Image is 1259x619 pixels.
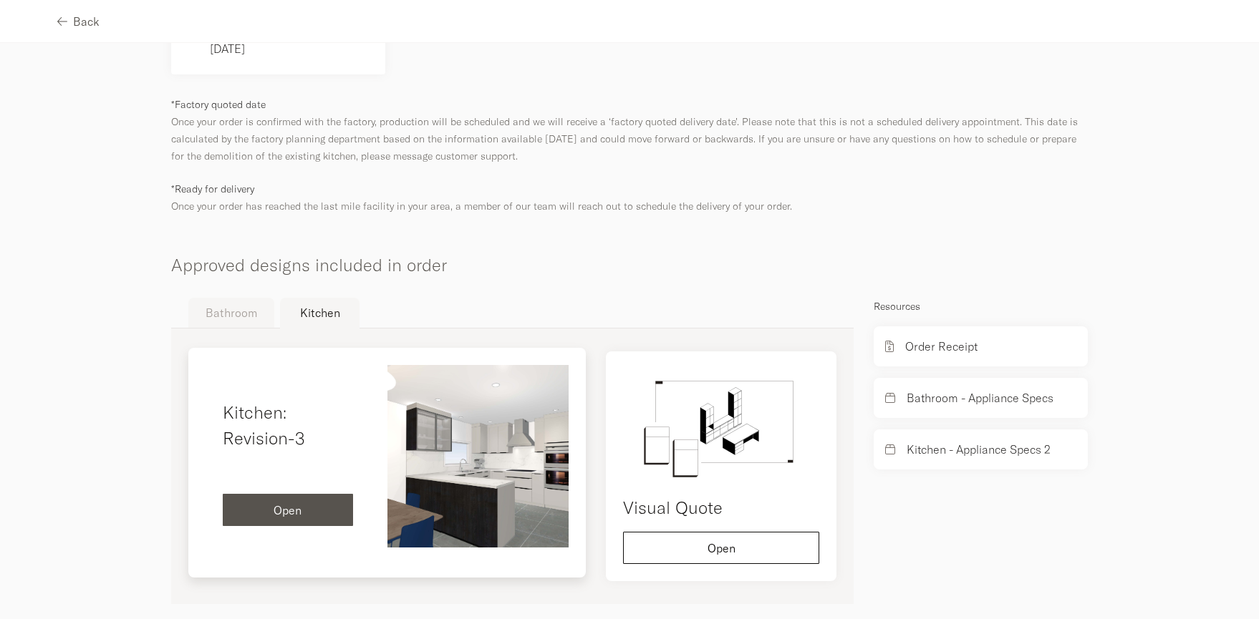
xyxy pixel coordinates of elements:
p: Order Receipt [905,338,978,355]
span: Back [73,16,100,27]
p: Resources [874,298,1088,315]
button: Back [57,5,100,37]
p: Once your order has reached the last mile facility in your area, a member of our team will reach ... [171,180,1088,215]
h4: Kitchen: Revision-3 [223,399,353,451]
span: Open [708,542,735,554]
p: Bathroom - Appliance Specs [907,389,1053,406]
button: Open [623,532,819,564]
button: Kitchen [280,298,360,328]
span: Open [274,505,302,516]
p: Kitchen - Appliance Specs 2 [907,441,1051,458]
button: Bathroom [188,298,274,328]
img: Pages%20from%20FORM%20_Katy%20Crossley-Frolick_%20Revision%203%20240906_Page_1-c8fc.jpg [387,365,569,547]
button: Open [223,494,353,526]
h4: Approved designs included in order [171,230,1088,278]
span: *Factory quoted date [171,98,266,111]
img: visual-quote.svg [623,369,819,483]
p: [DATE] [210,40,368,57]
p: Once your order is confirmed with the factory, production will be scheduled and we will receive a... [171,96,1088,165]
span: *Ready for delivery [171,182,254,195]
h4: Visual Quote [623,494,819,520]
